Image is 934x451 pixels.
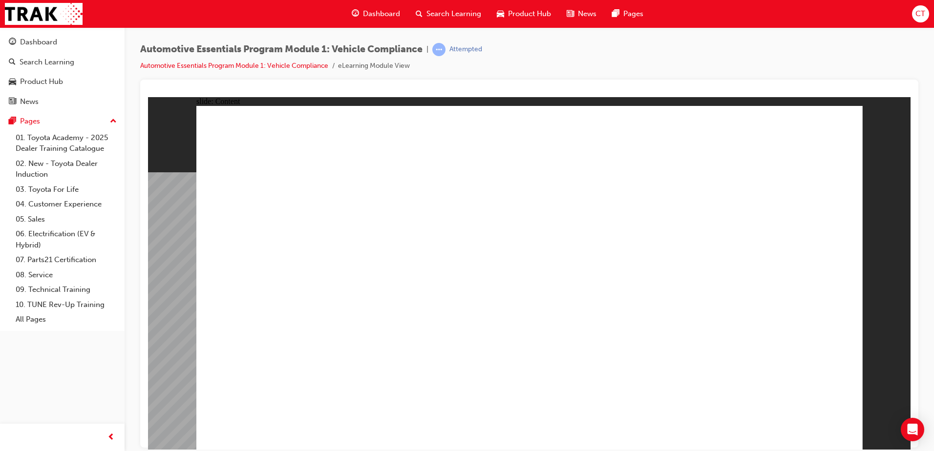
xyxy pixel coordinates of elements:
[4,93,121,111] a: News
[20,37,57,48] div: Dashboard
[12,212,121,227] a: 05. Sales
[12,182,121,197] a: 03. Toyota For Life
[901,418,924,441] div: Open Intercom Messenger
[352,8,359,20] span: guage-icon
[363,8,400,20] span: Dashboard
[9,78,16,86] span: car-icon
[12,130,121,156] a: 01. Toyota Academy - 2025 Dealer Training Catalogue
[416,8,423,20] span: search-icon
[426,44,428,55] span: |
[110,115,117,128] span: up-icon
[20,96,39,107] div: News
[9,98,16,106] span: news-icon
[567,8,574,20] span: news-icon
[912,5,929,22] button: CT
[4,112,121,130] button: Pages
[9,117,16,126] span: pages-icon
[604,4,651,24] a: pages-iconPages
[20,116,40,127] div: Pages
[578,8,596,20] span: News
[12,297,121,312] a: 10. TUNE Rev-Up Training
[408,4,489,24] a: search-iconSearch Learning
[9,38,16,47] span: guage-icon
[140,44,423,55] span: Automotive Essentials Program Module 1: Vehicle Compliance
[497,8,504,20] span: car-icon
[4,33,121,51] a: Dashboard
[5,3,83,25] img: Trak
[915,8,925,20] span: CT
[623,8,643,20] span: Pages
[449,45,482,54] div: Attempted
[4,53,121,71] a: Search Learning
[107,431,115,444] span: prev-icon
[12,226,121,252] a: 06. Electrification (EV & Hybrid)
[12,267,121,283] a: 08. Service
[12,197,121,212] a: 04. Customer Experience
[140,61,328,70] a: Automotive Essentials Program Module 1: Vehicle Compliance
[20,57,74,68] div: Search Learning
[338,61,410,72] li: eLearning Module View
[4,73,121,91] a: Product Hub
[559,4,604,24] a: news-iconNews
[489,4,559,24] a: car-iconProduct Hub
[344,4,408,24] a: guage-iconDashboard
[12,312,121,327] a: All Pages
[426,8,481,20] span: Search Learning
[4,31,121,112] button: DashboardSearch LearningProduct HubNews
[12,156,121,182] a: 02. New - Toyota Dealer Induction
[12,252,121,267] a: 07. Parts21 Certification
[432,43,446,56] span: learningRecordVerb_ATTEMPT-icon
[20,76,63,87] div: Product Hub
[508,8,551,20] span: Product Hub
[9,58,16,67] span: search-icon
[12,282,121,297] a: 09. Technical Training
[612,8,619,20] span: pages-icon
